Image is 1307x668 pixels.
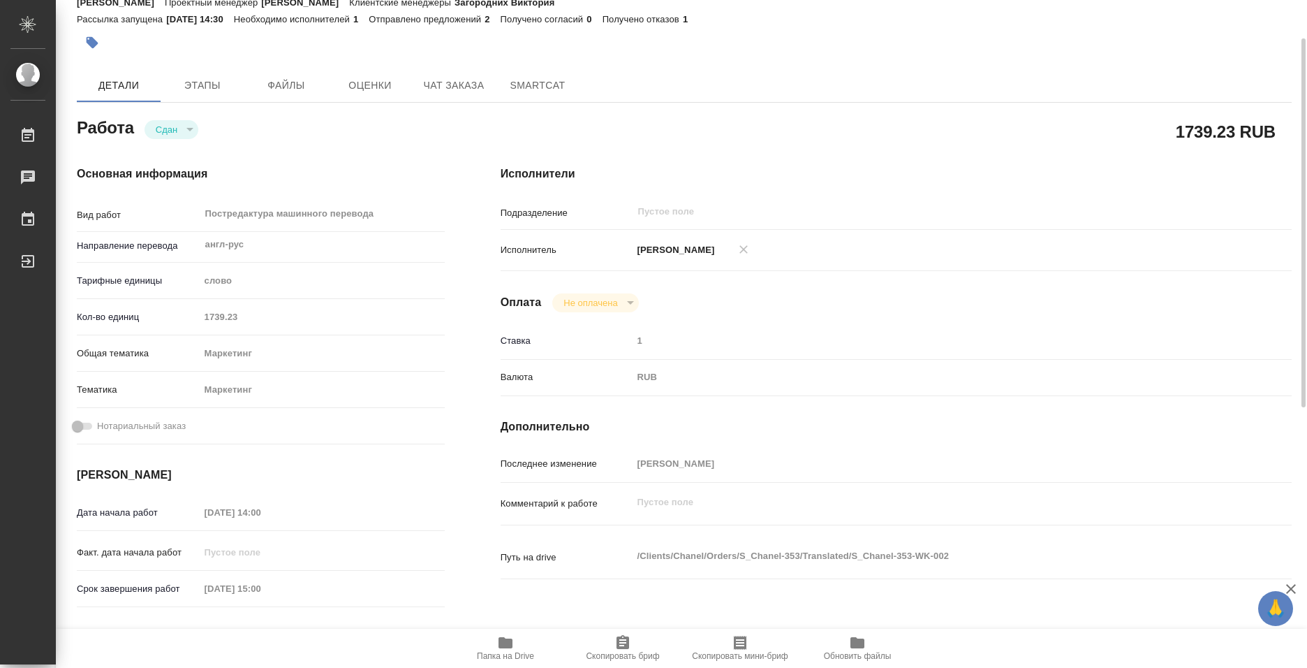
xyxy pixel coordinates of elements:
[603,14,683,24] p: Получено отказов
[501,166,1292,182] h4: Исполнители
[633,544,1226,568] textarea: /Clients/Chanel/Orders/S_Chanel-353/Translated/S_Chanel-353-WK-002
[77,274,200,288] p: Тарифные единицы
[166,14,234,24] p: [DATE] 14:30
[485,14,500,24] p: 2
[633,453,1226,474] input: Пустое поле
[637,203,1193,220] input: Пустое поле
[200,542,322,562] input: Пустое поле
[564,629,681,668] button: Скопировать бриф
[501,206,633,220] p: Подразделение
[77,506,200,520] p: Дата начала работ
[85,77,152,94] span: Детали
[253,77,320,94] span: Файлы
[683,14,698,24] p: 1
[1176,119,1276,143] h2: 1739.23 RUB
[501,419,1292,435] h4: Дополнительно
[200,307,445,327] input: Пустое поле
[337,77,404,94] span: Оценки
[77,239,200,253] p: Направление перевода
[633,331,1226,351] input: Пустое поле
[369,14,485,24] p: Отправлено предложений
[504,77,571,94] span: SmartCat
[97,419,186,433] span: Нотариальный заказ
[77,467,445,484] h4: [PERSON_NAME]
[145,120,198,139] div: Сдан
[447,629,564,668] button: Папка на Drive
[200,502,322,523] input: Пустое поле
[501,334,633,348] p: Ставка
[501,457,633,471] p: Последнее изменение
[200,378,445,402] div: Маркетинг
[200,269,445,293] div: слово
[692,651,788,661] span: Скопировать мини-бриф
[501,294,542,311] h4: Оплата
[77,27,108,58] button: Добавить тэг
[501,14,587,24] p: Получено согласий
[77,166,445,182] h4: Основная информация
[681,629,799,668] button: Скопировать мини-бриф
[552,293,638,312] div: Сдан
[586,651,659,661] span: Скопировать бриф
[501,551,633,565] p: Путь на drive
[77,208,200,222] p: Вид работ
[200,342,445,365] div: Маркетинг
[77,582,200,596] p: Срок завершения работ
[77,114,134,139] h2: Работа
[77,546,200,560] p: Факт. дата начала работ
[559,297,621,309] button: Не оплачена
[152,124,182,136] button: Сдан
[169,77,236,94] span: Этапы
[477,651,534,661] span: Папка на Drive
[77,310,200,324] p: Кол-во единиц
[77,14,166,24] p: Рассылка запущена
[353,14,369,24] p: 1
[633,365,1226,389] div: RUB
[799,629,916,668] button: Обновить файлы
[586,14,602,24] p: 0
[1264,594,1287,623] span: 🙏
[234,14,353,24] p: Необходимо исполнителей
[200,579,322,599] input: Пустое поле
[501,497,633,511] p: Комментарий к работе
[501,370,633,384] p: Валюта
[1258,591,1293,626] button: 🙏
[77,347,200,361] p: Общая тематика
[420,77,487,94] span: Чат заказа
[501,243,633,257] p: Исполнитель
[633,243,715,257] p: [PERSON_NAME]
[77,383,200,397] p: Тематика
[824,651,892,661] span: Обновить файлы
